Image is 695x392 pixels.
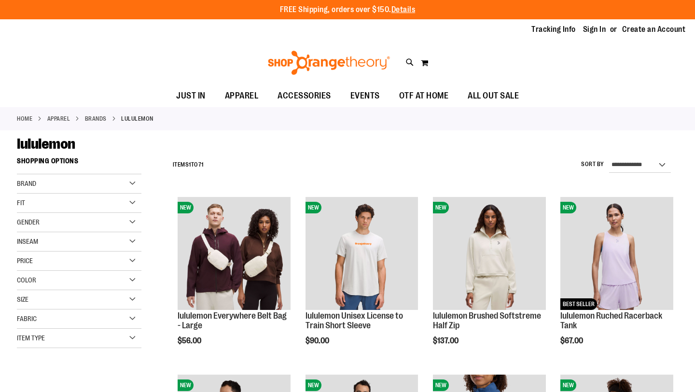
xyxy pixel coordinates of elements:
[433,202,449,213] span: NEW
[350,85,380,107] span: EVENTS
[433,311,541,330] a: lululemon Brushed Softstreme Half Zip
[556,192,678,369] div: product
[306,379,321,391] span: NEW
[17,276,36,284] span: Color
[560,202,576,213] span: NEW
[17,153,141,174] strong: Shopping Options
[433,336,460,345] span: $137.00
[581,160,604,168] label: Sort By
[560,298,597,310] span: BEST SELLER
[178,197,291,311] a: lululemon Everywhere Belt Bag - LargeNEW
[278,85,331,107] span: ACCESSORIES
[583,24,606,35] a: Sign In
[178,197,291,310] img: lululemon Everywhere Belt Bag - Large
[306,311,403,330] a: lululemon Unisex License to Train Short Sleeve
[178,379,194,391] span: NEW
[189,161,191,168] span: 1
[531,24,576,35] a: Tracking Info
[266,51,391,75] img: Shop Orangetheory
[560,336,584,345] span: $67.00
[306,197,418,310] img: lululemon Unisex License to Train Short Sleeve
[178,336,203,345] span: $56.00
[560,197,673,311] a: lululemon Ruched Racerback TankNEWBEST SELLER
[433,197,546,310] img: lululemon Brushed Softstreme Half Zip
[428,192,551,369] div: product
[17,136,75,152] span: lululemon
[17,257,33,265] span: Price
[176,85,206,107] span: JUST IN
[306,197,418,311] a: lululemon Unisex License to Train Short SleeveNEW
[178,202,194,213] span: NEW
[198,161,204,168] span: 71
[622,24,686,35] a: Create an Account
[225,85,259,107] span: APPAREL
[178,311,287,330] a: lululemon Everywhere Belt Bag - Large
[17,238,38,245] span: Inseam
[306,202,321,213] span: NEW
[85,114,107,123] a: BRANDS
[280,4,416,15] p: FREE Shipping, orders over $150.
[301,192,423,369] div: product
[173,192,295,369] div: product
[121,114,153,123] strong: lululemon
[391,5,416,14] a: Details
[17,218,40,226] span: Gender
[17,315,37,322] span: Fabric
[560,311,662,330] a: lululemon Ruched Racerback Tank
[468,85,519,107] span: ALL OUT SALE
[173,157,204,172] h2: Items to
[399,85,449,107] span: OTF AT HOME
[17,295,28,303] span: Size
[17,114,32,123] a: Home
[17,199,25,207] span: Fit
[560,197,673,310] img: lululemon Ruched Racerback Tank
[47,114,70,123] a: APPAREL
[433,379,449,391] span: NEW
[306,336,331,345] span: $90.00
[433,197,546,311] a: lululemon Brushed Softstreme Half ZipNEW
[17,334,45,342] span: Item Type
[560,379,576,391] span: NEW
[17,180,36,187] span: Brand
